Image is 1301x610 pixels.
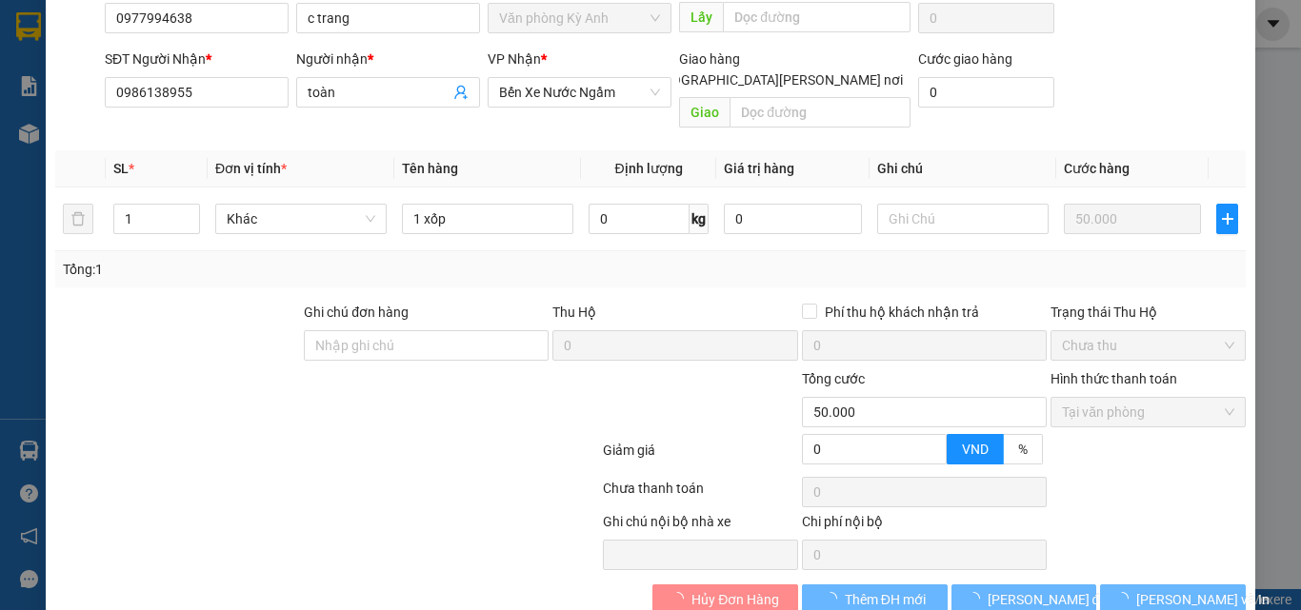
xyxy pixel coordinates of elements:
input: Cước lấy hàng [918,3,1054,33]
div: SĐT Người Nhận [105,49,289,69]
span: Chưa thu [1062,331,1234,360]
span: loading [824,592,845,605]
button: plus [1216,204,1238,234]
span: Đơn vị tính [215,161,287,176]
span: plus [1217,211,1237,226]
input: Ghi chú đơn hàng [304,330,549,361]
input: Cước giao hàng [918,77,1054,108]
span: loading [1115,592,1136,605]
span: Cước hàng [1064,161,1130,176]
div: Chưa thanh toán [601,478,800,511]
span: loading [671,592,691,605]
div: Người nhận [296,49,480,69]
div: Giảm giá [601,440,800,473]
div: Ghi chú nội bộ nhà xe [603,511,798,540]
span: Khác [227,205,375,233]
div: Tổng: 1 [63,259,504,280]
input: Ghi Chú [877,204,1049,234]
span: [PERSON_NAME] và In [1136,589,1270,610]
span: Lấy [679,2,723,32]
span: Văn phòng Kỳ Anh [499,4,660,32]
span: Định lượng [614,161,682,176]
span: [PERSON_NAME] đổi [988,589,1111,610]
span: % [1018,442,1028,457]
span: Thêm ĐH mới [845,589,926,610]
span: Tổng cước [802,371,865,386]
button: delete [63,204,93,234]
label: Cước giao hàng [918,51,1012,67]
input: Dọc đường [723,2,911,32]
input: 0 [1064,204,1201,234]
span: Tên hàng [402,161,458,176]
span: Giá trị hàng [724,161,794,176]
span: Hủy Đơn Hàng [691,589,779,610]
label: Ghi chú đơn hàng [304,305,409,320]
span: Phí thu hộ khách nhận trả [817,302,987,323]
span: Giao hàng [679,51,740,67]
span: SL [113,161,129,176]
span: user-add [453,85,469,100]
span: VP Nhận [488,51,541,67]
span: Giao [679,97,730,128]
span: VND [962,442,989,457]
label: Hình thức thanh toán [1051,371,1177,386]
span: Thu Hộ [552,305,596,320]
div: Trạng thái Thu Hộ [1051,302,1246,323]
input: VD: Bàn, Ghế [402,204,573,234]
th: Ghi chú [870,150,1056,187]
span: kg [690,204,709,234]
span: Bến Xe Nước Ngầm [499,78,660,107]
div: Chi phí nội bộ [802,511,1047,540]
span: [GEOGRAPHIC_DATA][PERSON_NAME] nơi [643,69,911,90]
span: Tại văn phòng [1062,398,1234,426]
input: Dọc đường [730,97,911,128]
span: loading [967,592,988,605]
